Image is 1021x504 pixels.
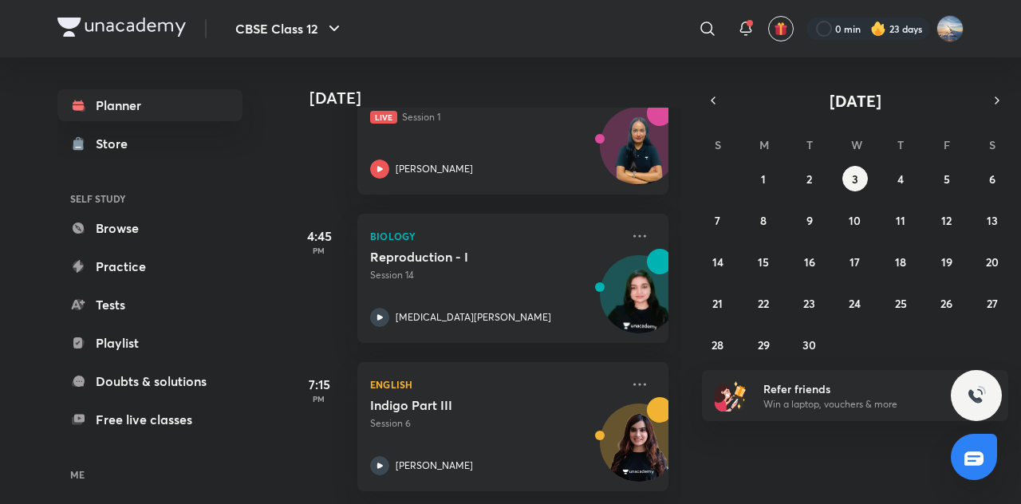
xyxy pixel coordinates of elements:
[57,89,242,121] a: Planner
[396,459,473,473] p: [PERSON_NAME]
[842,290,868,316] button: September 24, 2025
[989,171,995,187] abbr: September 6, 2025
[57,327,242,359] a: Playlist
[370,375,621,394] p: English
[944,137,950,152] abbr: Friday
[797,207,822,233] button: September 9, 2025
[370,110,621,124] p: Session 1
[849,213,861,228] abbr: September 10, 2025
[370,226,621,246] p: Biology
[57,128,242,159] a: Store
[751,207,776,233] button: September 8, 2025
[96,134,137,153] div: Store
[850,254,860,270] abbr: September 17, 2025
[396,162,473,176] p: [PERSON_NAME]
[804,254,815,270] abbr: September 16, 2025
[705,290,731,316] button: September 21, 2025
[980,290,1005,316] button: September 27, 2025
[715,137,721,152] abbr: Sunday
[601,412,677,489] img: Avatar
[888,290,913,316] button: September 25, 2025
[705,332,731,357] button: September 28, 2025
[987,296,998,311] abbr: September 27, 2025
[287,375,351,394] h5: 7:15
[888,207,913,233] button: September 11, 2025
[944,171,950,187] abbr: September 5, 2025
[601,264,677,341] img: Avatar
[895,254,906,270] abbr: September 18, 2025
[751,249,776,274] button: September 15, 2025
[774,22,788,36] img: avatar
[715,380,747,411] img: referral
[705,207,731,233] button: September 7, 2025
[758,337,770,352] abbr: September 29, 2025
[763,397,960,411] p: Win a laptop, vouchers & more
[987,213,998,228] abbr: September 13, 2025
[842,166,868,191] button: September 3, 2025
[896,213,905,228] abbr: September 11, 2025
[980,166,1005,191] button: September 6, 2025
[760,213,767,228] abbr: September 8, 2025
[897,137,904,152] abbr: Thursday
[934,207,960,233] button: September 12, 2025
[705,249,731,274] button: September 14, 2025
[797,332,822,357] button: September 30, 2025
[370,111,397,124] span: Live
[842,207,868,233] button: September 10, 2025
[751,290,776,316] button: September 22, 2025
[226,13,353,45] button: CBSE Class 12
[989,137,995,152] abbr: Saturday
[758,296,769,311] abbr: September 22, 2025
[980,249,1005,274] button: September 20, 2025
[370,268,621,282] p: Session 14
[934,290,960,316] button: September 26, 2025
[830,90,881,112] span: [DATE]
[57,365,242,397] a: Doubts & solutions
[287,246,351,255] p: PM
[57,185,242,212] h6: SELF STUDY
[724,89,986,112] button: [DATE]
[761,171,766,187] abbr: September 1, 2025
[895,296,907,311] abbr: September 25, 2025
[57,212,242,244] a: Browse
[897,171,904,187] abbr: September 4, 2025
[370,416,621,431] p: Session 6
[57,18,186,41] a: Company Logo
[936,15,964,42] img: Arihant kumar
[287,226,351,246] h5: 4:45
[758,254,769,270] abbr: September 15, 2025
[852,171,858,187] abbr: September 3, 2025
[712,296,723,311] abbr: September 21, 2025
[287,394,351,404] p: PM
[57,461,242,488] h6: ME
[870,21,886,37] img: streak
[797,166,822,191] button: September 2, 2025
[751,166,776,191] button: September 1, 2025
[967,386,986,405] img: ttu
[57,404,242,435] a: Free live classes
[851,137,862,152] abbr: Wednesday
[712,337,723,352] abbr: September 28, 2025
[768,16,794,41] button: avatar
[806,137,813,152] abbr: Tuesday
[888,166,913,191] button: September 4, 2025
[370,397,569,413] h5: Indigo Part III
[940,296,952,311] abbr: September 26, 2025
[803,296,815,311] abbr: September 23, 2025
[57,250,242,282] a: Practice
[806,213,813,228] abbr: September 9, 2025
[797,290,822,316] button: September 23, 2025
[601,116,677,192] img: Avatar
[934,166,960,191] button: September 5, 2025
[934,249,960,274] button: September 19, 2025
[57,289,242,321] a: Tests
[309,89,684,108] h4: [DATE]
[941,254,952,270] abbr: September 19, 2025
[986,254,999,270] abbr: September 20, 2025
[797,249,822,274] button: September 16, 2025
[888,249,913,274] button: September 18, 2025
[712,254,723,270] abbr: September 14, 2025
[396,310,551,325] p: [MEDICAL_DATA][PERSON_NAME]
[842,249,868,274] button: September 17, 2025
[715,213,720,228] abbr: September 7, 2025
